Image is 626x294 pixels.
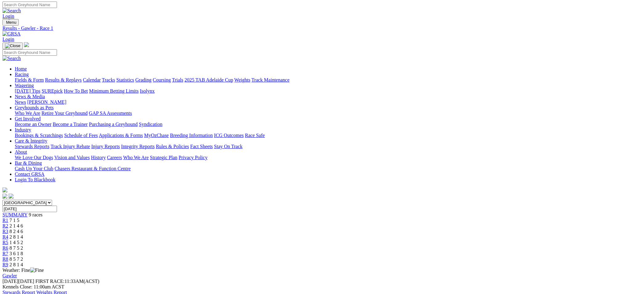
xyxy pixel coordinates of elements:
[15,122,51,127] a: Become an Owner
[2,279,18,284] span: [DATE]
[15,99,26,105] a: News
[91,155,106,160] a: History
[15,77,44,83] a: Fields & Form
[2,49,57,56] input: Search
[252,77,289,83] a: Track Maintenance
[2,42,23,49] button: Toggle navigation
[121,144,155,149] a: Integrity Reports
[15,111,624,116] div: Greyhounds as Pets
[2,279,34,284] span: [DATE]
[89,111,132,116] a: GAP SA Assessments
[15,105,54,110] a: Greyhounds as Pets
[170,133,213,138] a: Breeding Information
[24,42,29,47] img: logo-grsa-white.png
[15,83,34,88] a: Wagering
[15,99,624,105] div: News & Media
[35,279,99,284] span: 11:33AM(ACST)
[190,144,213,149] a: Fact Sheets
[156,144,189,149] a: Rules & Policies
[2,223,8,228] a: R2
[184,77,233,83] a: 2025 TAB Adelaide Cup
[15,122,624,127] div: Get Involved
[102,77,115,83] a: Tracks
[179,155,208,160] a: Privacy Policy
[153,77,171,83] a: Coursing
[15,166,624,171] div: Bar & Dining
[45,77,82,83] a: Results & Replays
[2,37,14,42] a: Login
[42,111,88,116] a: Retire Your Greyhound
[2,262,8,267] span: R9
[116,77,134,83] a: Statistics
[107,155,122,160] a: Careers
[89,88,139,94] a: Minimum Betting Limits
[10,262,23,267] span: 2 8 1 4
[91,144,120,149] a: Injury Reports
[50,144,90,149] a: Track Injury Rebate
[214,133,244,138] a: ICG Outcomes
[54,155,90,160] a: Vision and Values
[2,26,624,31] a: Results - Gawler - Race 1
[15,77,624,83] div: Racing
[2,194,7,199] img: facebook.svg
[2,8,21,14] img: Search
[15,155,53,160] a: We Love Our Dogs
[15,72,29,77] a: Racing
[27,99,66,105] a: [PERSON_NAME]
[15,144,49,149] a: Stewards Reports
[144,133,169,138] a: MyOzChase
[64,88,88,94] a: How To Bet
[15,149,27,155] a: About
[2,19,19,26] button: Toggle navigation
[55,166,131,171] a: Chasers Restaurant & Function Centre
[15,160,42,166] a: Bar & Dining
[2,251,8,256] a: R7
[2,212,27,217] a: SUMMARY
[30,268,44,273] img: Fine
[2,14,14,19] a: Login
[99,133,143,138] a: Applications & Forms
[6,20,16,25] span: Menu
[2,234,8,240] span: R4
[9,194,14,199] img: twitter.svg
[2,256,8,262] a: R8
[53,122,88,127] a: Become a Trainer
[64,133,98,138] a: Schedule of Fees
[35,279,64,284] span: FIRST RACE:
[15,88,40,94] a: [DATE] Tips
[234,77,250,83] a: Weights
[2,284,624,290] div: Kennels Close: 11:00am ACST
[10,223,23,228] span: 2 1 4 6
[2,56,21,61] img: Search
[2,218,8,223] a: R1
[214,144,242,149] a: Stay On Track
[10,256,23,262] span: 8 5 7 2
[10,245,23,251] span: 8 7 5 2
[42,88,63,94] a: SUREpick
[2,187,7,192] img: logo-grsa-white.png
[15,116,41,121] a: Get Involved
[15,138,47,143] a: Care & Integrity
[2,2,57,8] input: Search
[15,133,63,138] a: Bookings & Scratchings
[2,245,8,251] a: R6
[15,111,40,116] a: Who We Are
[15,144,624,149] div: Care & Integrity
[245,133,265,138] a: Race Safe
[172,77,183,83] a: Trials
[15,94,45,99] a: News & Media
[10,251,23,256] span: 3 6 1 8
[15,133,624,138] div: Industry
[10,234,23,240] span: 2 8 1 4
[2,240,8,245] span: R5
[15,66,27,71] a: Home
[139,122,162,127] a: Syndication
[2,229,8,234] a: R3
